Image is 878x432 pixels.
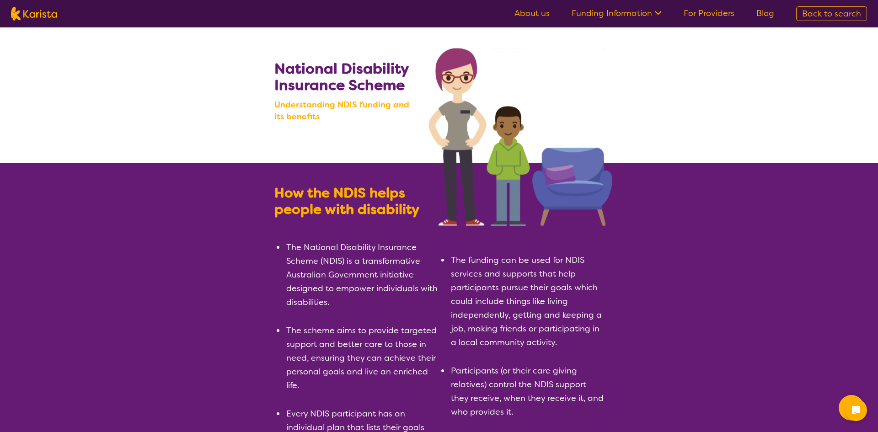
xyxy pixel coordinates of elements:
li: The scheme aims to provide targeted support and better care to those in need, ensuring they can a... [285,324,439,392]
a: Funding Information [572,8,662,19]
li: Participants (or their care giving relatives) control the NDIS support they receive, when they re... [450,364,604,419]
img: Search NDIS services with Karista [429,48,612,226]
button: Channel Menu [839,395,864,421]
b: Understanding NDIS funding and its benefits [274,99,420,123]
li: The National Disability Insurance Scheme (NDIS) is a transformative Australian Government initiat... [285,240,439,309]
b: National Disability Insurance Scheme [274,59,408,95]
span: Back to search [802,8,861,19]
li: The funding can be used for NDIS services and supports that help participants pursue their goals ... [450,253,604,349]
img: Karista logo [11,7,57,21]
a: Blog [756,8,774,19]
a: For Providers [684,8,734,19]
a: About us [514,8,550,19]
b: How the NDIS helps people with disability [274,184,419,219]
a: Back to search [796,6,867,21]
